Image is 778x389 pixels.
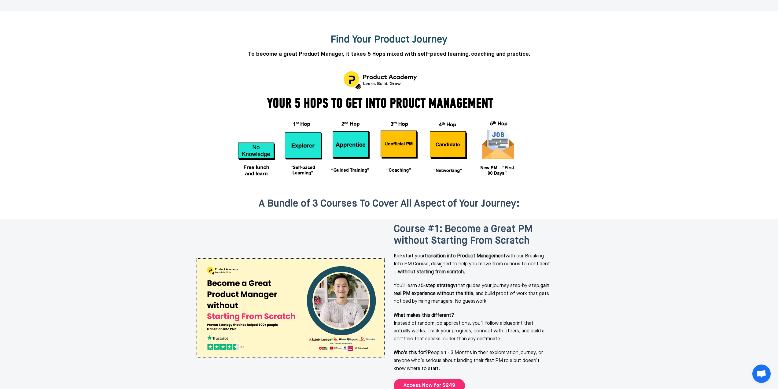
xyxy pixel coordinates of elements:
[330,35,448,45] span: Find Your Product Journey
[394,283,549,296] strong: gain real PM experience without the title
[394,312,551,343] p: Instead of random job applications, you’ll follow a blueprint that actually works. Track your pro...
[394,350,428,355] strong: Who's this for?
[425,254,506,259] strong: transition into Product Management
[197,50,582,59] p: To become a great Product Manager, it takes 5 Hops mixed with self-paced learning, coaching and p...
[752,365,771,383] div: Open chat
[394,252,551,276] p: Kickstart your with our Breaking Into PM Course, designed to help you move from curious to confid...
[259,199,520,209] strong: A Bundle of 3 Courses To Cover All Aspect of Your Journey:
[394,224,533,246] span: Course #1: Become a Great PM without Starting From Scratch
[394,349,551,373] p: People 1 - 3 Months in their exploreration journey, or anyone who’s serious about landing their f...
[394,282,551,306] p: You’ll learn a that guides your journey step-by-step, , and build proof of work that gets noticed...
[394,313,454,318] strong: What makes this different?
[421,283,455,288] strong: 5-step strategy
[398,270,465,275] strong: without starting from scratch.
